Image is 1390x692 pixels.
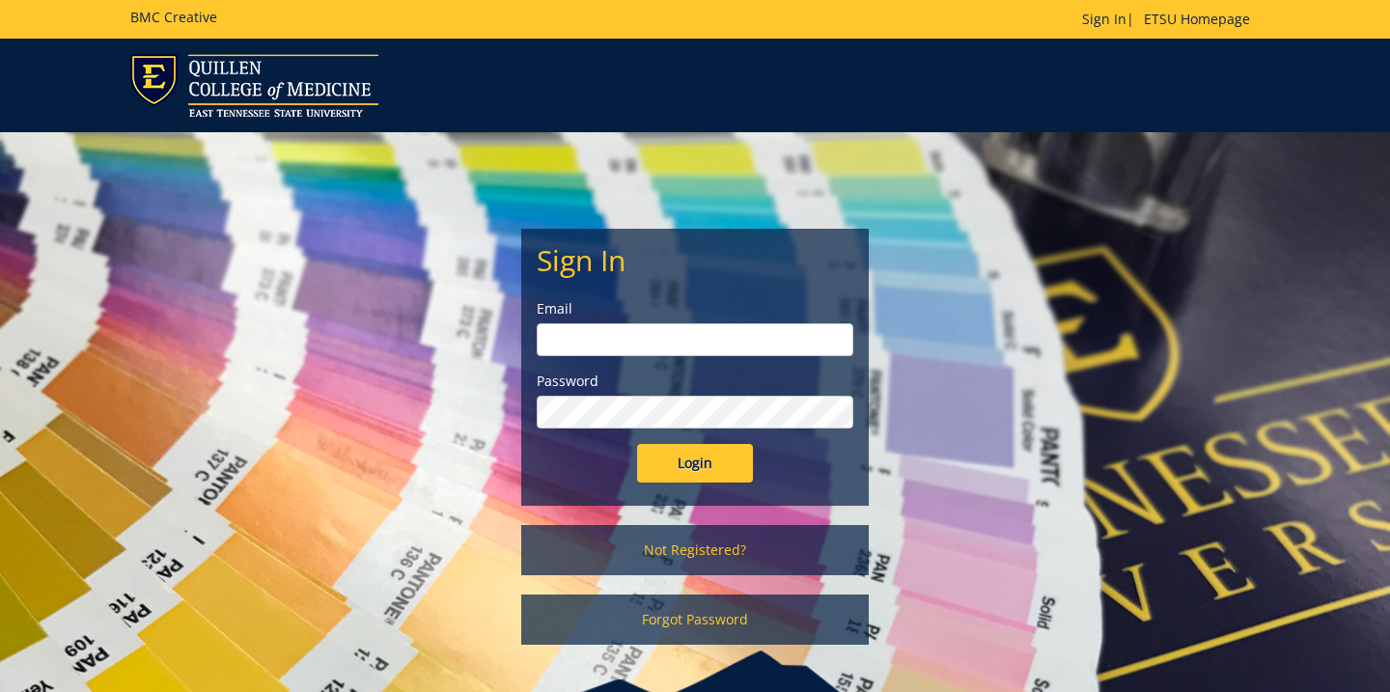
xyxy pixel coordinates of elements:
[130,54,378,117] img: ETSU logo
[1082,10,1260,29] p: |
[1082,10,1126,28] a: Sign In
[537,299,853,318] label: Email
[130,10,217,24] h5: BMC Creative
[521,595,869,645] a: Forgot Password
[521,525,869,575] a: Not Registered?
[537,372,853,391] label: Password
[1134,10,1260,28] a: ETSU Homepage
[537,244,853,276] h2: Sign In
[637,444,753,483] input: Login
